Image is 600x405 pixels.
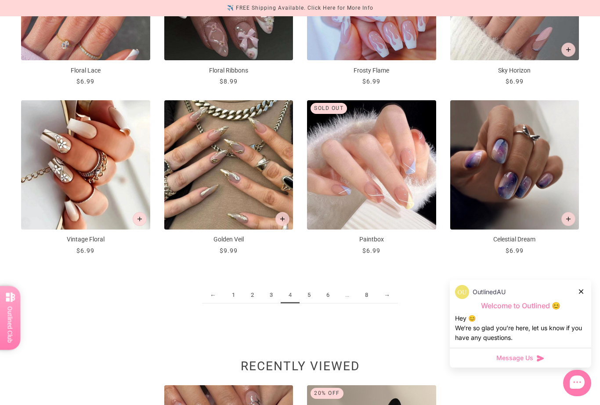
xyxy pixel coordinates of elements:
[450,100,579,255] a: Celestial Dream
[164,66,293,75] p: Floral Ribbons
[220,78,238,85] span: $8.99
[311,388,343,399] div: 20% Off
[281,287,300,303] span: 4
[21,235,150,244] p: Vintage Floral
[455,314,586,343] div: Hey 😊 We‘re so glad you’re here, let us know if you have any questions.
[455,301,586,310] p: Welcome to Outlined 😊
[76,247,94,254] span: $6.99
[450,235,579,244] p: Celestial Dream
[496,354,533,362] span: Message Us
[473,287,506,297] p: OutlinedAU
[506,247,524,254] span: $6.99
[21,100,150,255] a: Vintage Floral
[337,287,357,303] span: ...
[307,66,436,75] p: Frosty Flame
[561,43,575,57] button: Add to cart
[300,287,318,303] a: 5
[450,66,579,75] p: Sky Horizon
[21,364,579,373] h2: Recently viewed
[311,103,347,114] div: Sold out
[133,212,147,226] button: Add to cart
[307,100,436,255] a: Paintbox
[362,247,380,254] span: $6.99
[262,287,281,303] a: 3
[362,78,380,85] span: $6.99
[307,235,436,244] p: Paintbox
[202,287,224,303] a: ←
[164,235,293,244] p: Golden Veil
[506,78,524,85] span: $6.99
[21,66,150,75] p: Floral Lace
[318,287,337,303] a: 6
[220,247,238,254] span: $9.99
[561,212,575,226] button: Add to cart
[275,212,289,226] button: Add to cart
[227,4,373,13] div: ✈️ FREE Shipping Available. Click Here for More Info
[455,285,469,299] img: data:image/png;base64,iVBORw0KGgoAAAANSUhEUgAAACQAAAAkCAYAAADhAJiYAAAAAXNSR0IArs4c6QAAAERlWElmTU0...
[224,287,243,303] a: 1
[164,100,293,255] a: Golden Veil
[76,78,94,85] span: $6.99
[376,287,398,303] a: →
[243,287,262,303] a: 2
[357,287,376,303] a: 8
